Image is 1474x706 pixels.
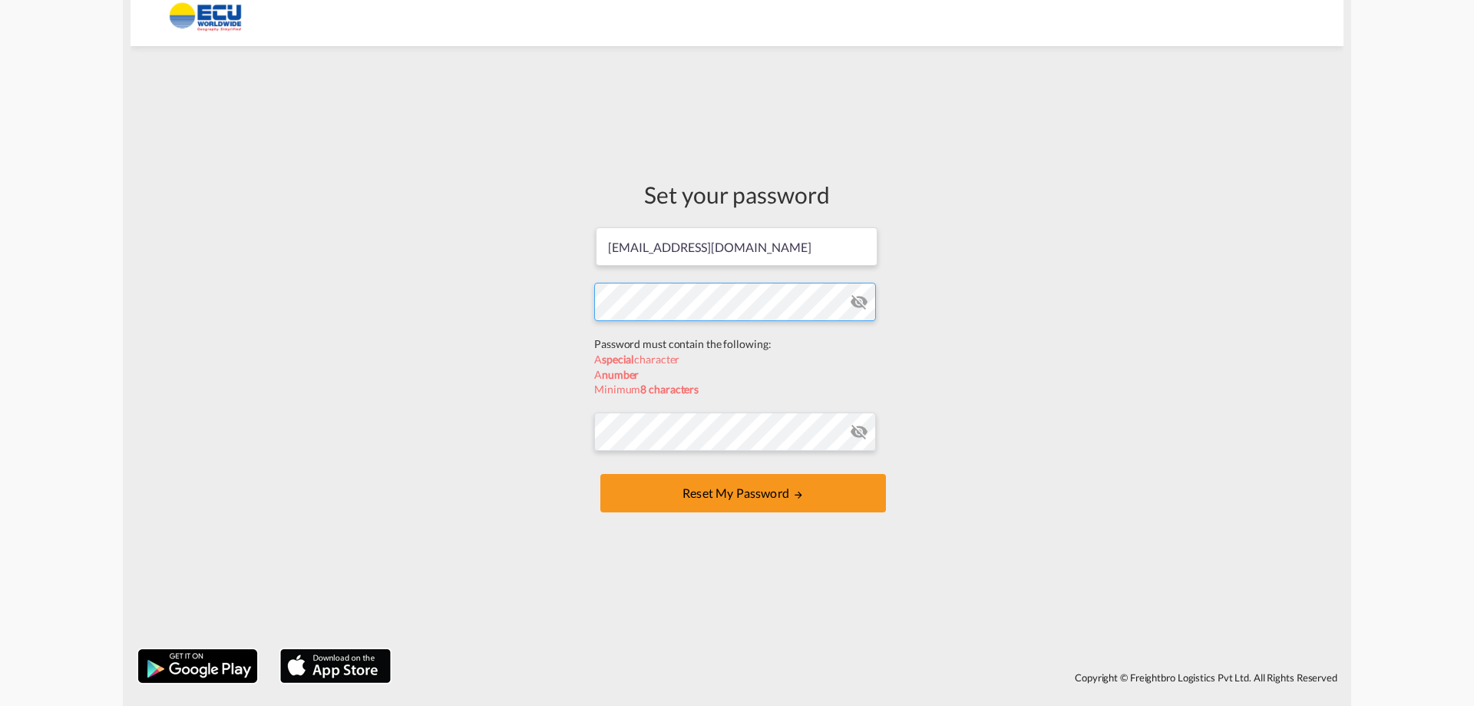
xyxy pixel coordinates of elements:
[850,293,868,311] md-icon: icon-eye-off
[594,178,880,210] div: Set your password
[594,382,880,397] div: Minimum
[279,648,392,684] img: apple.png
[594,367,880,383] div: A
[602,353,634,366] b: special
[640,383,699,396] b: 8 characters
[600,474,886,512] button: UPDATE MY PASSWORD
[137,648,259,684] img: google.png
[594,336,880,352] div: Password must contain the following:
[594,352,880,367] div: A character
[596,227,877,266] input: Email address
[602,368,639,381] b: number
[398,665,1343,691] div: Copyright © Freightbro Logistics Pvt Ltd. All Rights Reserved
[850,423,868,441] md-icon: icon-eye-off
